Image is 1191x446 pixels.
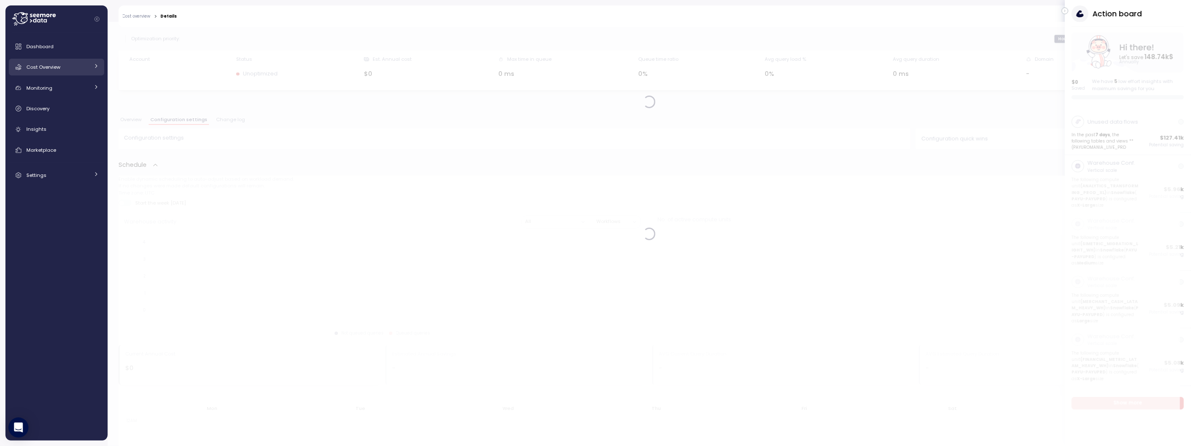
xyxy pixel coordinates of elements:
[26,147,56,153] span: Marketplace
[1093,8,1142,19] h3: Action board
[26,43,54,50] span: Dashboard
[26,126,46,132] span: Insights
[123,14,151,18] a: Cost overview
[9,167,104,184] a: Settings
[9,100,104,117] a: Discovery
[9,59,104,75] a: Cost Overview
[9,80,104,96] a: Monitoring
[8,417,28,438] div: Open Intercom Messenger
[160,14,177,18] div: Details
[154,14,157,19] div: >
[26,172,46,179] span: Settings
[9,121,104,138] a: Insights
[26,85,52,91] span: Monitoring
[9,38,104,55] a: Dashboard
[9,142,104,158] a: Marketplace
[26,64,60,70] span: Cost Overview
[26,105,49,112] span: Discovery
[92,16,102,22] button: Collapse navigation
